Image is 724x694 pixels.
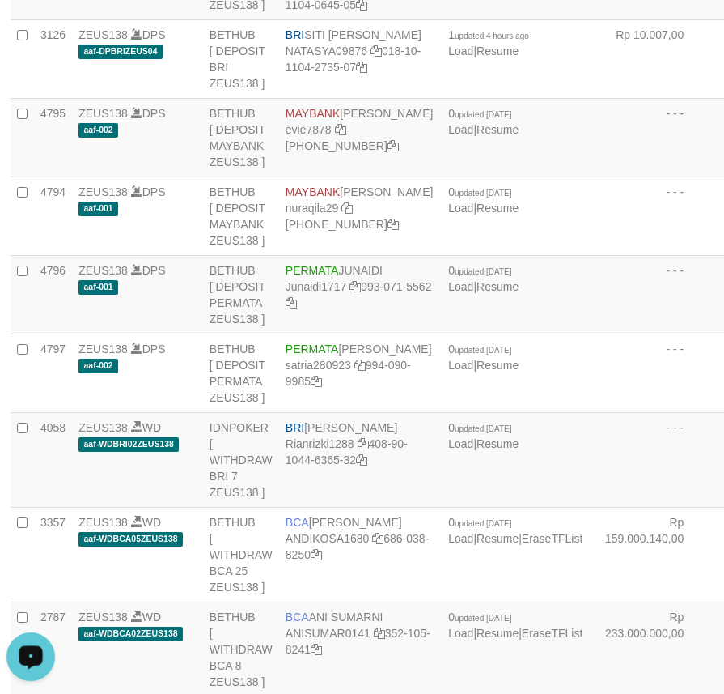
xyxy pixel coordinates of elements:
[354,359,366,372] a: Copy satria280923 to clipboard
[448,264,519,293] span: |
[286,264,339,277] span: PERMATA
[448,202,473,215] a: Load
[372,532,383,545] a: Copy ANDIKOSA1680 to clipboard
[476,627,519,640] a: Resume
[286,532,370,545] a: ANDIKOSA1680
[78,611,128,624] a: ZEUS138
[356,453,367,466] a: Copy 408901044636532 to clipboard
[311,375,322,388] a: Copy 9940909985 to clipboard
[72,177,203,255] td: DPS
[72,98,203,177] td: DPS
[203,98,279,177] td: BETHUB [ DEPOSIT MAYBANK ZEUS138 ]
[448,107,519,136] span: |
[589,177,708,255] td: - - -
[78,45,163,58] span: aaf-DPBRIZEUS04
[286,185,340,198] span: MAYBANK
[448,627,473,640] a: Load
[448,264,511,277] span: 0
[34,412,72,507] td: 4058
[286,107,340,120] span: MAYBANK
[476,437,519,450] a: Resume
[448,280,473,293] a: Load
[448,611,582,640] span: | |
[356,61,367,74] a: Copy 018101104273507 to clipboard
[522,627,582,640] a: EraseTFList
[286,123,332,136] a: evie7878
[448,107,511,120] span: 0
[522,532,582,545] a: EraseTFList
[286,611,309,624] span: BCA
[476,280,519,293] a: Resume
[34,507,72,602] td: 3357
[72,412,203,507] td: WD
[72,334,203,412] td: DPS
[448,185,519,215] span: |
[448,516,511,529] span: 0
[455,189,511,198] span: updated [DATE]
[286,437,354,450] a: Rianrizki1288
[589,507,708,602] td: Rp 159.000.140,00
[448,421,519,450] span: |
[78,28,128,41] a: ZEUS138
[78,421,128,434] a: ZEUS138
[455,519,511,528] span: updated [DATE]
[448,28,529,57] span: |
[286,343,339,356] span: PERMATA
[455,110,511,119] span: updated [DATE]
[341,202,353,215] a: Copy nuraqila29 to clipboard
[448,421,511,434] span: 0
[78,123,118,137] span: aaf-002
[448,437,473,450] a: Load
[448,45,473,57] a: Load
[455,614,511,623] span: updated [DATE]
[349,280,361,293] a: Copy Junaidi1717 to clipboard
[589,255,708,334] td: - - -
[203,19,279,98] td: BETHUB [ DEPOSIT BRI ZEUS138 ]
[78,437,179,451] span: aaf-WDBRI02ZEUS138
[34,255,72,334] td: 4796
[203,412,279,507] td: IDNPOKER [ WITHDRAW BRI 7 ZEUS138 ]
[448,123,473,136] a: Load
[448,532,473,545] a: Load
[455,346,511,355] span: updated [DATE]
[374,627,385,640] a: Copy ANISUMAR0141 to clipboard
[279,19,442,98] td: SITI [PERSON_NAME] 018-10-1104-2735-07
[455,267,511,276] span: updated [DATE]
[286,516,309,529] span: BCA
[589,334,708,412] td: - - -
[78,185,128,198] a: ZEUS138
[589,412,708,507] td: - - -
[78,627,183,641] span: aaf-WDBCA02ZEUS138
[6,6,55,55] button: Open LiveChat chat widget
[34,334,72,412] td: 4797
[203,507,279,602] td: BETHUB [ WITHDRAW BCA 25 ZEUS138 ]
[286,45,367,57] a: NATASYA09876
[387,139,399,152] a: Copy 8004940100 to clipboard
[203,334,279,412] td: BETHUB [ DEPOSIT PERMATA ZEUS138 ]
[34,177,72,255] td: 4794
[448,343,511,356] span: 0
[370,45,382,57] a: Copy NATASYA09876 to clipboard
[286,421,304,434] span: BRI
[72,19,203,98] td: DPS
[448,516,582,545] span: | |
[78,359,118,373] span: aaf-002
[78,343,128,356] a: ZEUS138
[34,19,72,98] td: 3126
[78,280,118,294] span: aaf-001
[387,218,399,231] a: Copy 8743968600 to clipboard
[78,532,183,546] span: aaf-WDBCA05ZEUS138
[476,359,519,372] a: Resume
[279,507,442,602] td: [PERSON_NAME] 686-038-8250
[448,185,511,198] span: 0
[279,412,442,507] td: [PERSON_NAME] 408-90-1044-6365-32
[72,255,203,334] td: DPS
[476,45,519,57] a: Resume
[476,202,519,215] a: Resume
[476,532,519,545] a: Resume
[286,28,304,41] span: BRI
[279,334,442,412] td: [PERSON_NAME] 994-090-9985
[335,123,346,136] a: Copy evie7878 to clipboard
[203,177,279,255] td: BETHUB [ DEPOSIT MAYBANK ZEUS138 ]
[448,343,519,372] span: |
